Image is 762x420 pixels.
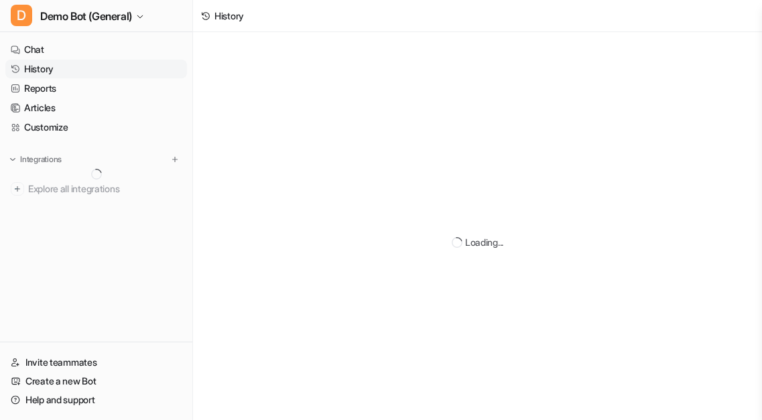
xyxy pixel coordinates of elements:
[5,353,187,372] a: Invite teammates
[5,118,187,137] a: Customize
[170,155,180,164] img: menu_add.svg
[8,155,17,164] img: expand menu
[5,40,187,59] a: Chat
[5,60,187,78] a: History
[5,391,187,409] a: Help and support
[20,154,62,165] p: Integrations
[5,79,187,98] a: Reports
[465,235,503,249] div: Loading...
[5,98,187,117] a: Articles
[40,7,132,25] span: Demo Bot (General)
[214,9,244,23] div: History
[28,178,182,200] span: Explore all integrations
[11,5,32,26] span: D
[5,180,187,198] a: Explore all integrations
[5,153,66,166] button: Integrations
[5,372,187,391] a: Create a new Bot
[11,182,24,196] img: explore all integrations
